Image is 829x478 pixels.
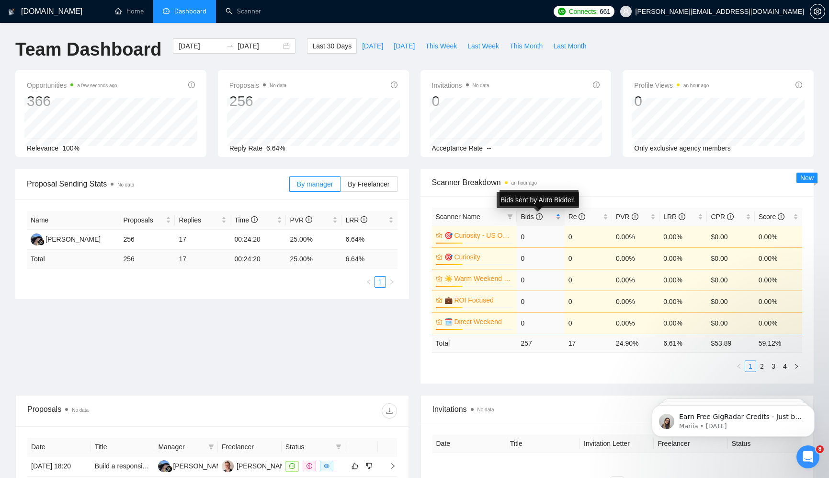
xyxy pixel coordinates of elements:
span: setting [810,8,825,15]
span: crown [436,318,443,325]
span: swap-right [226,42,234,50]
div: Bids sent by Auto Bidder. [497,192,579,208]
a: Build a responsive form from Relume to Webflow [95,462,240,470]
span: Only exclusive agency members [634,144,731,152]
th: Name [27,211,119,230]
a: ZZ[PERSON_NAME] [222,462,292,469]
span: info-circle [795,82,802,88]
img: gigradar-bm.png [166,466,172,472]
time: an hour ago [511,180,537,186]
iframe: Intercom notifications message [637,385,829,452]
div: [PERSON_NAME] [237,461,292,471]
span: Scanner Name [436,213,480,221]
span: CPR [711,213,733,221]
span: LRR [663,213,685,221]
th: Date [27,438,91,456]
span: Re [568,213,586,221]
span: info-circle [391,82,397,88]
span: right [382,463,396,469]
span: Last Week [467,41,499,51]
span: No data [477,407,494,412]
span: info-circle [579,213,585,220]
span: Proposals [123,215,164,225]
iframe: Intercom live chat [796,445,819,468]
span: Last 30 Days [312,41,352,51]
div: Proposals [27,403,212,419]
span: No data [270,83,286,88]
img: ZZ [222,460,234,472]
span: 100% [62,144,79,152]
div: 0 [634,92,709,110]
a: 🗓️ Direct Weekend [444,316,511,327]
td: Total [27,250,119,268]
td: 0 [565,226,612,247]
span: Time [234,216,257,224]
span: info-circle [679,213,685,220]
td: $ 53.89 [707,334,754,352]
td: $0.00 [707,312,754,334]
td: 0.00% [659,269,707,291]
li: Previous Page [733,361,745,372]
td: 0.00% [755,291,802,312]
span: No data [72,408,89,413]
td: Total [432,334,517,352]
span: message [289,463,295,469]
td: 6.64% [341,230,397,250]
span: right [794,363,799,369]
button: left [363,276,375,288]
span: info-circle [632,213,638,220]
span: This Week [425,41,457,51]
span: crown [436,232,443,239]
span: crown [436,297,443,303]
span: 8 [816,445,824,453]
td: 0.00% [612,291,659,312]
span: PVR [616,213,638,221]
td: 0.00% [755,312,802,334]
th: Title [91,438,155,456]
td: 256 [119,230,175,250]
a: 1 [745,361,756,372]
td: $0.00 [707,269,754,291]
td: 6.61 % [659,334,707,352]
img: logo [8,4,15,20]
div: [PERSON_NAME] [173,461,228,471]
span: Bids [521,213,542,221]
li: Next Page [791,361,802,372]
a: AA[PERSON_NAME] [31,235,101,243]
span: Manager [158,442,204,452]
span: Invitations [432,403,802,415]
span: left [366,279,372,285]
span: user [623,8,629,15]
div: Click to sort descending [500,190,579,206]
span: Last Month [553,41,586,51]
span: to [226,42,234,50]
span: filter [507,214,513,220]
td: 256 [119,250,175,268]
td: 0 [517,291,564,312]
li: Previous Page [363,276,375,288]
td: 25.00 % [286,250,341,268]
td: 00:24:20 [230,250,286,268]
td: 0.00% [755,269,802,291]
a: 2 [757,361,767,372]
td: 6.64 % [341,250,397,268]
span: No data [117,182,134,187]
td: 0 [517,269,564,291]
span: crown [436,254,443,260]
td: 0.00% [659,226,707,247]
button: Last Week [462,38,504,54]
span: 6.64% [266,144,285,152]
td: 0.00% [612,226,659,247]
td: 59.12 % [755,334,802,352]
span: Score [759,213,784,221]
span: crown [436,275,443,282]
button: right [791,361,802,372]
span: info-circle [251,216,258,223]
a: AA[PERSON_NAME] [158,462,228,469]
span: left [736,363,742,369]
td: 0 [565,247,612,269]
